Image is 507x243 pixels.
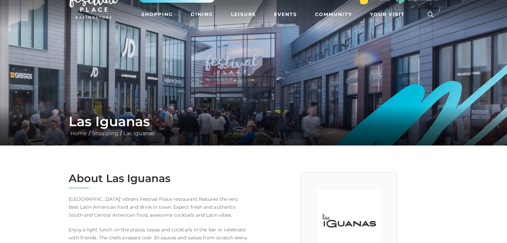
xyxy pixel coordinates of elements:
a: Your Visit [367,8,411,21]
a: Leisure [228,8,259,21]
div: / / [64,114,444,137]
a: Las Iguanas [122,130,156,136]
a: Home [69,130,89,136]
a: Dining [188,8,216,21]
span: Your Visit [370,11,405,18]
h1: Las Iguanas [69,114,439,129]
a: Shopping [139,8,176,21]
a: Community [312,8,355,21]
a: Shopping [90,130,120,136]
p: [GEOGRAPHIC_DATA]' vibrant Festival Place restaurant features the very best Latin American food a... [69,195,249,219]
h2: About Las Iguanas [69,172,249,185]
a: Events [271,8,300,21]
